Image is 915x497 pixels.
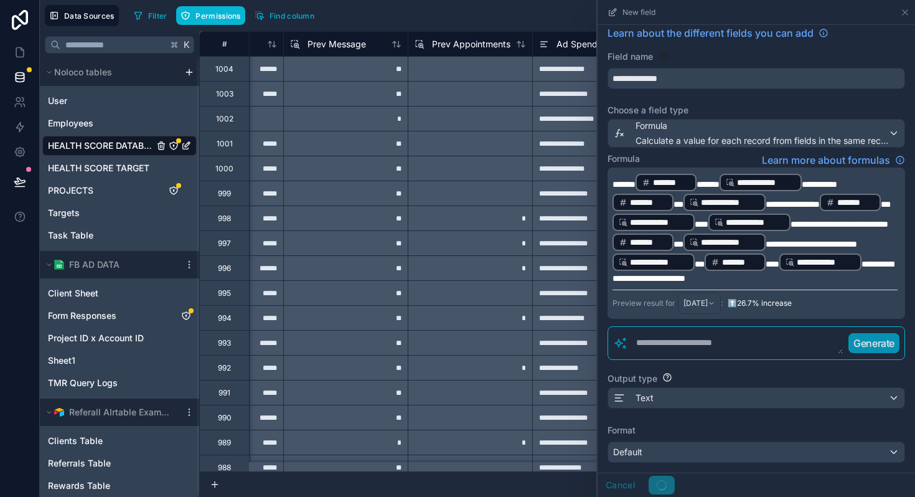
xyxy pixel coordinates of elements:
[42,136,197,156] div: HEALTH SCORE DATABASE
[42,431,197,451] div: Clients Table
[432,38,510,50] span: Prev Appointments
[250,6,319,25] button: Find column
[48,480,166,492] a: Rewards Table
[195,11,240,21] span: Permissions
[218,263,231,273] div: 996
[215,64,233,74] div: 1004
[556,38,632,50] span: Ad Spend Change
[48,354,166,367] a: Sheet1
[612,293,723,314] div: Preview result for :
[42,158,197,178] div: HEALTH SCORE TARGET
[636,120,888,132] span: Formula
[218,313,232,323] div: 994
[218,413,232,423] div: 990
[608,50,653,63] label: Field name
[218,239,231,249] div: 997
[48,310,116,322] span: Form Responses
[762,153,905,168] a: Learn more about formulas
[48,435,103,447] span: Clients Table
[218,363,231,373] div: 992
[42,373,197,393] div: TMR Query Logs
[218,288,231,298] div: 995
[48,287,98,300] span: Client Sheet
[42,283,197,303] div: Client Sheet
[608,26,814,40] span: Learn about the different fields you can add
[608,424,905,437] label: Format
[307,38,366,50] span: Prev Message
[48,457,111,470] span: Referrals Table
[608,26,828,40] a: Learn about the different fields you can add
[42,256,179,273] button: Google Sheets logoFB AD DATA
[48,377,166,389] a: TMR Query Logs
[42,404,179,421] button: Airtable LogoReferall AIrtable Example
[48,162,149,174] span: HEALTH SCORE TARGET
[42,203,197,223] div: Targets
[45,5,119,26] button: Data Sources
[42,113,197,133] div: Employees
[217,139,233,149] div: 1001
[69,406,174,419] span: Referall AIrtable Example
[182,40,191,49] span: K
[48,184,154,197] a: PROJECTS
[42,306,197,326] div: Form Responses
[218,463,231,473] div: 988
[48,95,67,107] span: User
[608,153,640,165] label: Formula
[48,95,154,107] a: User
[42,351,197,371] div: Sheet1
[42,476,197,496] div: Rewards Table
[54,407,64,417] img: Airtable Logo
[728,298,792,308] span: ⬆️26.7% increase
[48,117,93,130] span: Employees
[608,387,905,409] button: Text
[48,287,166,300] a: Client Sheet
[209,39,240,49] div: #
[218,214,231,224] div: 998
[608,119,905,148] button: FormulaCalculate a value for each record from fields in the same record
[48,117,154,130] a: Employees
[54,66,112,78] span: Noloco tables
[48,457,166,470] a: Referrals Table
[218,189,231,199] div: 999
[48,480,110,492] span: Rewards Table
[636,135,888,147] span: Calculate a value for each record from fields in the same record
[48,229,154,242] a: Task Table
[69,258,120,271] span: FB AD DATA
[176,6,250,25] a: Permissions
[148,11,167,21] span: Filter
[216,114,233,124] div: 1002
[48,140,154,152] span: HEALTH SCORE DATABASE
[176,6,245,25] button: Permissions
[683,298,708,308] span: [DATE]
[48,332,144,344] span: Project ID x Account ID
[608,104,905,116] label: Choose a field type
[218,388,230,398] div: 991
[270,11,314,21] span: Find column
[48,229,93,242] span: Task Table
[48,377,118,389] span: TMR Query Logs
[848,333,899,353] button: Generate
[129,6,172,25] button: Filter
[48,310,166,322] a: Form Responses
[608,442,905,463] button: Default
[54,260,64,270] img: Google Sheets logo
[42,225,197,245] div: Task Table
[48,184,93,197] span: PROJECTS
[48,162,154,174] a: HEALTH SCORE TARGET
[42,453,197,473] div: Referrals Table
[42,328,197,348] div: Project ID x Account ID
[48,332,166,344] a: Project ID x Account ID
[608,372,657,385] label: Output type
[678,293,721,314] button: [DATE]
[42,91,197,111] div: User
[48,354,75,367] span: Sheet1
[42,181,197,201] div: PROJECTS
[613,447,642,457] span: Default
[64,11,115,21] span: Data Sources
[218,438,231,448] div: 989
[216,89,233,99] div: 1003
[48,435,166,447] a: Clients Table
[218,338,231,348] div: 993
[48,207,80,219] span: Targets
[853,336,894,351] p: Generate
